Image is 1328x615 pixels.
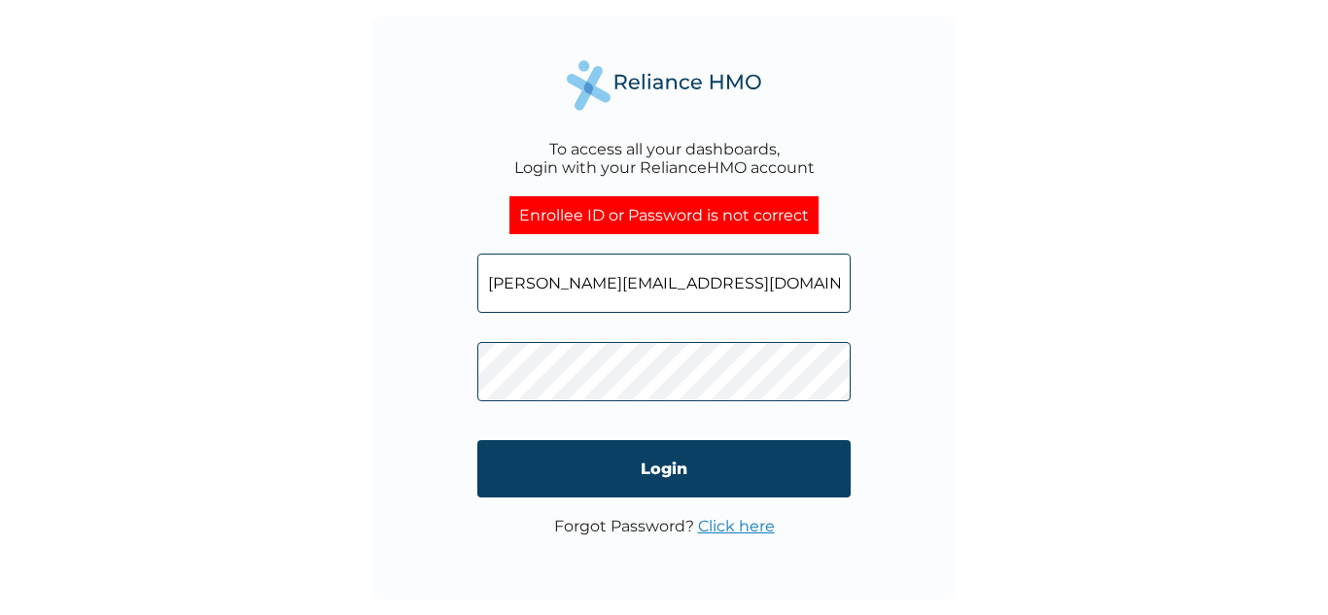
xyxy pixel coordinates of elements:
input: Login [477,440,851,497]
img: Reliance Health's Logo [567,60,761,110]
div: Enrollee ID or Password is not correct [509,196,819,234]
input: Email address or HMO ID [477,254,851,313]
a: Click here [698,517,775,535]
div: To access all your dashboards, Login with your RelianceHMO account [514,140,815,177]
p: Forgot Password? [554,517,775,535]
